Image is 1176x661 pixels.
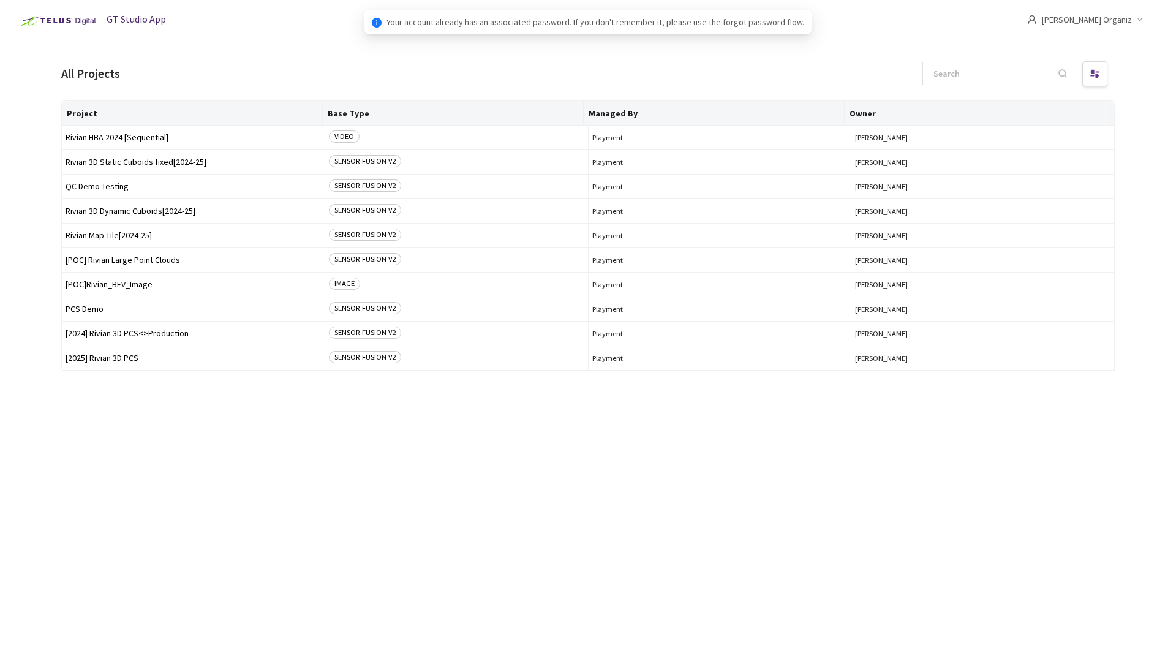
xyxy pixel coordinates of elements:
[855,353,1110,363] button: [PERSON_NAME]
[329,204,401,216] span: SENSOR FUSION V2
[329,327,401,339] span: SENSOR FUSION V2
[1027,15,1037,25] span: user
[107,13,166,25] span: GT Studio App
[66,329,321,338] span: [2024] Rivian 3D PCS<>Production
[66,182,321,191] span: QC Demo Testing
[592,231,848,240] span: Playment
[329,278,360,290] span: IMAGE
[329,302,401,314] span: SENSOR FUSION V2
[592,182,848,191] span: Playment
[66,304,321,314] span: PCS Demo
[855,329,1110,338] button: [PERSON_NAME]
[66,231,321,240] span: Rivian Map Tile[2024-25]
[584,101,845,126] th: Managed By
[329,229,401,241] span: SENSOR FUSION V2
[855,182,1110,191] button: [PERSON_NAME]
[855,157,1110,167] button: [PERSON_NAME]
[66,280,321,289] span: [POC]Rivian_BEV_Image
[855,133,1110,142] button: [PERSON_NAME]
[61,64,120,83] div: All Projects
[15,11,100,31] img: Telus
[592,133,848,142] span: Playment
[386,15,804,29] span: Your account already has an associated password. If you don't remember it, please use the forgot ...
[62,101,323,126] th: Project
[329,179,401,192] span: SENSOR FUSION V2
[66,157,321,167] span: Rivian 3D Static Cuboids fixed[2024-25]
[66,255,321,265] span: [POC] Rivian Large Point Clouds
[329,155,401,167] span: SENSOR FUSION V2
[592,329,848,338] span: Playment
[372,18,382,28] span: info-circle
[66,206,321,216] span: Rivian 3D Dynamic Cuboids[2024-25]
[592,280,848,289] span: Playment
[926,62,1057,85] input: Search
[592,206,848,216] span: Playment
[855,255,1110,265] button: [PERSON_NAME]
[66,133,321,142] span: Rivian HBA 2024 [Sequential]
[329,351,401,363] span: SENSOR FUSION V2
[845,101,1106,126] th: Owner
[855,231,1110,240] button: [PERSON_NAME]
[592,304,848,314] span: Playment
[1137,17,1143,23] span: down
[329,130,360,143] span: VIDEO
[855,206,1110,216] button: [PERSON_NAME]
[855,280,1110,289] button: [PERSON_NAME]
[855,304,1110,314] button: [PERSON_NAME]
[66,353,321,363] span: [2025] Rivian 3D PCS
[592,157,848,167] span: Playment
[329,253,401,265] span: SENSOR FUSION V2
[592,255,848,265] span: Playment
[323,101,584,126] th: Base Type
[592,353,848,363] span: Playment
